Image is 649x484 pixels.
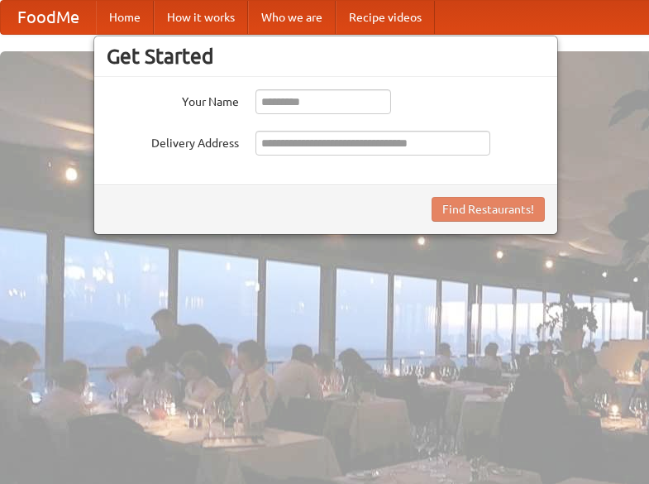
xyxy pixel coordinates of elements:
[432,197,545,222] button: Find Restaurants!
[154,1,248,34] a: How it works
[336,1,435,34] a: Recipe videos
[107,44,545,69] h3: Get Started
[107,89,239,110] label: Your Name
[1,1,96,34] a: FoodMe
[96,1,154,34] a: Home
[248,1,336,34] a: Who we are
[107,131,239,151] label: Delivery Address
